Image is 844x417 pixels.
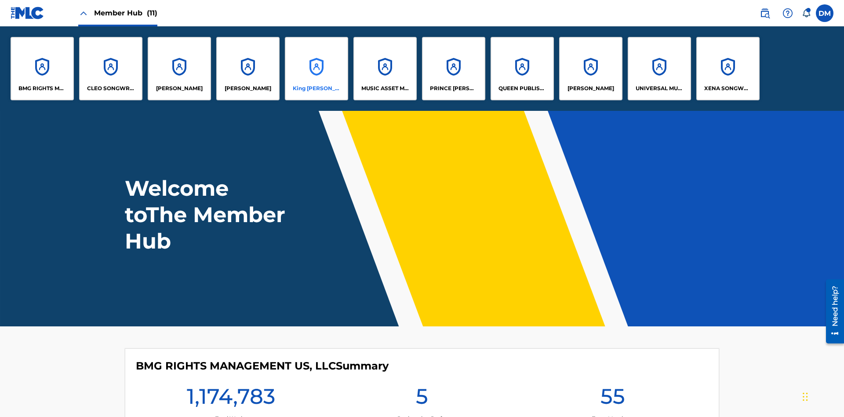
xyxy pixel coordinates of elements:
h1: 55 [600,383,625,415]
h4: BMG RIGHTS MANAGEMENT US, LLC [136,359,389,373]
p: King McTesterson [293,84,341,92]
p: MUSIC ASSET MANAGEMENT (MAM) [361,84,409,92]
a: AccountsCLEO SONGWRITER [79,37,142,100]
a: AccountsMUSIC ASSET MANAGEMENT (MAM) [353,37,417,100]
a: AccountsPRINCE [PERSON_NAME] [422,37,485,100]
div: Drag [803,384,808,410]
div: User Menu [816,4,833,22]
div: Notifications [802,9,811,18]
a: AccountsUNIVERSAL MUSIC PUB GROUP [628,37,691,100]
p: RONALD MCTESTERSON [568,84,614,92]
p: QUEEN PUBLISHA [498,84,546,92]
a: Accounts[PERSON_NAME] [148,37,211,100]
img: search [760,8,770,18]
h1: 1,174,783 [187,383,275,415]
img: help [782,8,793,18]
a: AccountsKing [PERSON_NAME] [285,37,348,100]
a: AccountsXENA SONGWRITER [696,37,760,100]
h1: Welcome to The Member Hub [125,175,289,254]
img: Close [78,8,89,18]
p: UNIVERSAL MUSIC PUB GROUP [636,84,684,92]
p: CLEO SONGWRITER [87,84,135,92]
div: Help [779,4,797,22]
p: PRINCE MCTESTERSON [430,84,478,92]
p: BMG RIGHTS MANAGEMENT US, LLC [18,84,66,92]
span: Member Hub [94,8,157,18]
h1: 5 [416,383,428,415]
iframe: Resource Center [819,276,844,348]
iframe: Chat Widget [800,375,844,417]
img: MLC Logo [11,7,44,19]
a: Accounts[PERSON_NAME] [216,37,280,100]
p: EYAMA MCSINGER [225,84,271,92]
p: XENA SONGWRITER [704,84,752,92]
a: AccountsQUEEN PUBLISHA [491,37,554,100]
p: ELVIS COSTELLO [156,84,203,92]
span: (11) [147,9,157,17]
a: Public Search [756,4,774,22]
a: Accounts[PERSON_NAME] [559,37,622,100]
a: AccountsBMG RIGHTS MANAGEMENT US, LLC [11,37,74,100]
